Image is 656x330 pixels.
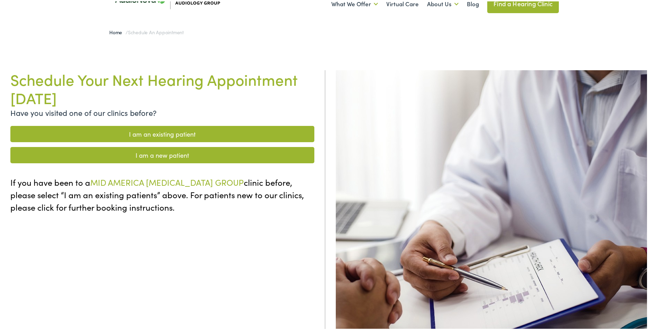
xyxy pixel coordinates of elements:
p: If you have been to a clinic before, please select “I am an existing patients” above. For patient... [10,175,314,212]
a: I am a new patient [10,146,314,162]
h1: Schedule Your Next Hearing Appointment [DATE] [10,69,314,106]
a: Home [109,27,126,34]
a: I am an existing patient [10,125,314,141]
span: / [109,27,184,34]
span: MID AMERICA [MEDICAL_DATA] GROUP [90,175,244,186]
span: Schedule an Appointment [128,27,184,34]
p: Have you visited one of our clinics before? [10,106,314,117]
